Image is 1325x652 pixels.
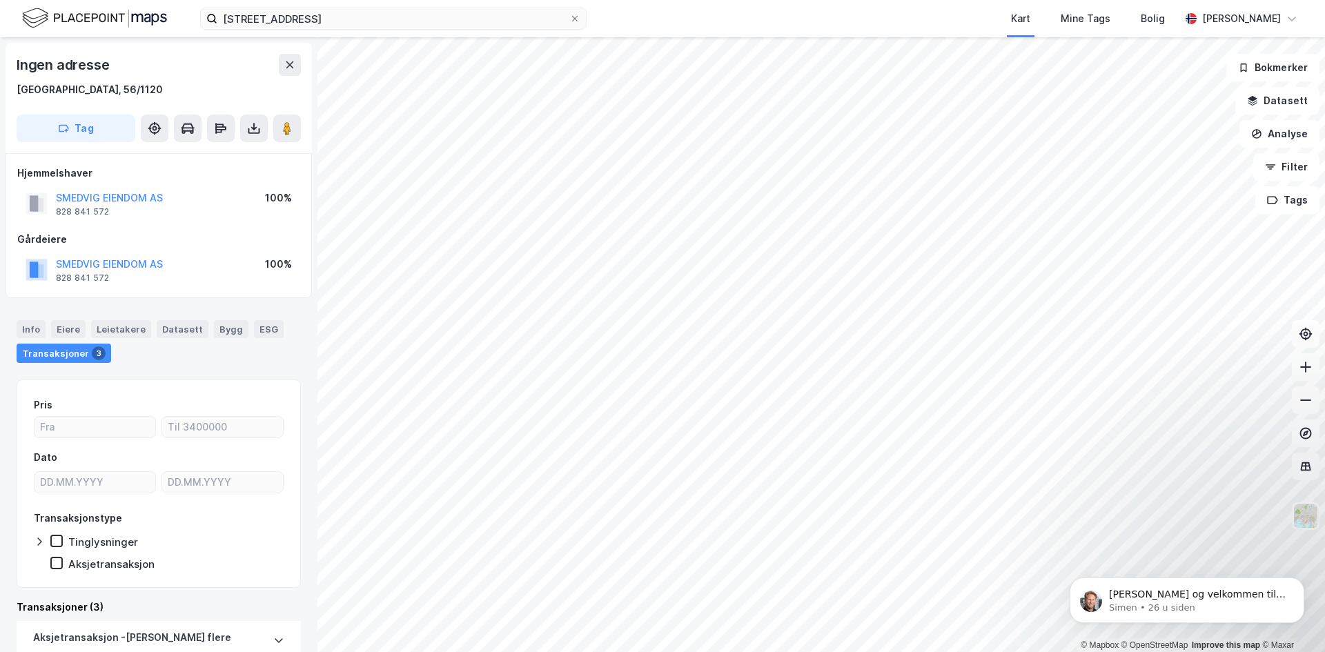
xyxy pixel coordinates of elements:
[1226,54,1319,81] button: Bokmerker
[68,535,138,549] div: Tinglysninger
[1253,153,1319,181] button: Filter
[35,472,155,493] input: DD.MM.YYYY
[33,629,231,651] div: Aksjetransaksjon - [PERSON_NAME] flere
[1049,549,1325,645] iframe: Intercom notifications melding
[22,6,167,30] img: logo.f888ab2527a4732fd821a326f86c7f29.svg
[162,472,283,493] input: DD.MM.YYYY
[162,417,283,437] input: Til 3400000
[68,557,155,571] div: Aksjetransaksjon
[1239,120,1319,148] button: Analyse
[265,190,292,206] div: 100%
[1141,10,1165,27] div: Bolig
[1011,10,1030,27] div: Kart
[1192,640,1260,650] a: Improve this map
[17,344,111,363] div: Transaksjoner
[56,273,109,284] div: 828 841 572
[17,81,163,98] div: [GEOGRAPHIC_DATA], 56/1120
[17,115,135,142] button: Tag
[91,320,151,338] div: Leietakere
[17,231,300,248] div: Gårdeiere
[217,8,569,29] input: Søk på adresse, matrikkel, gårdeiere, leietakere eller personer
[214,320,248,338] div: Bygg
[254,320,284,338] div: ESG
[34,449,57,466] div: Dato
[1081,640,1119,650] a: Mapbox
[1235,87,1319,115] button: Datasett
[17,165,300,181] div: Hjemmelshaver
[17,54,112,76] div: Ingen adresse
[1255,186,1319,214] button: Tags
[157,320,208,338] div: Datasett
[17,320,46,338] div: Info
[51,320,86,338] div: Eiere
[1202,10,1281,27] div: [PERSON_NAME]
[56,206,109,217] div: 828 841 572
[34,510,122,526] div: Transaksjonstype
[1061,10,1110,27] div: Mine Tags
[1293,503,1319,529] img: Z
[34,397,52,413] div: Pris
[17,599,301,615] div: Transaksjoner (3)
[35,417,155,437] input: Fra
[1121,640,1188,650] a: OpenStreetMap
[92,346,106,360] div: 3
[265,256,292,273] div: 100%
